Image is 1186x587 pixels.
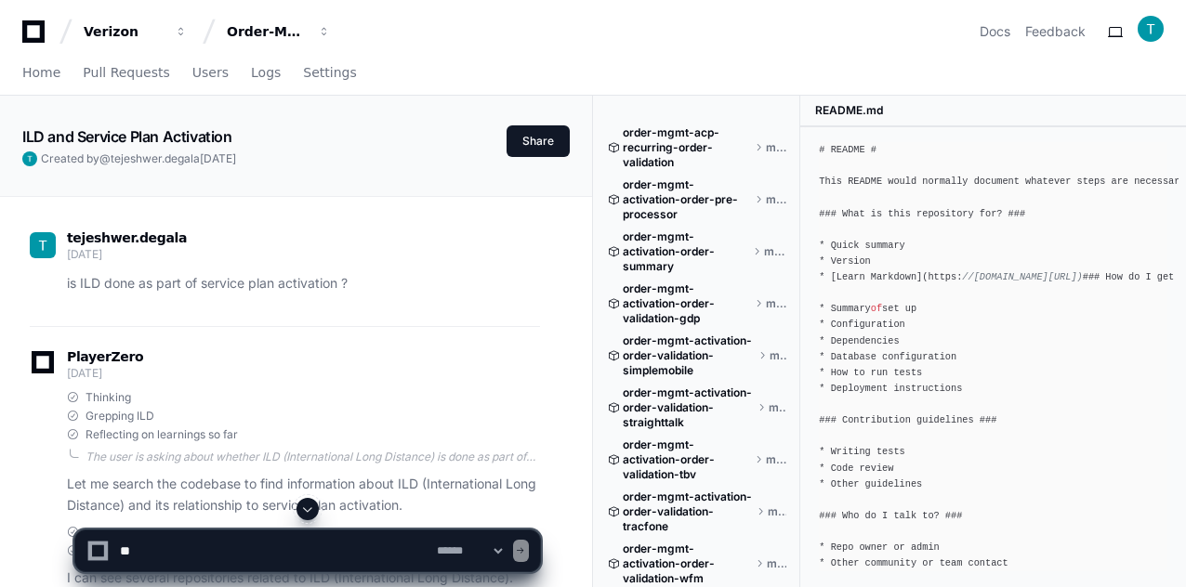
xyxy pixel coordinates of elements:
span: Users [192,67,229,78]
button: Share [507,125,570,157]
div: Verizon [84,22,164,41]
span: order-mgmt-activation-order-summary [623,229,749,274]
span: order-mgmt-activation-order-validation-gdp [623,281,751,326]
span: order-mgmt-activation-order-validation-tracfone [623,489,753,534]
span: tejeshwer.degala [67,230,187,245]
span: master [764,244,786,259]
span: of [871,303,882,314]
div: The user is asking about whether ILD (International Long Distance) is done as part of service pla... [86,450,540,464]
span: Grepping ILD [86,409,154,424]
iframe: Open customer support [1127,526,1177,576]
span: [DATE] [200,151,236,165]
span: order-mgmt-acp-recurring-order-validation [623,125,751,170]
img: ACg8ocL-P3SnoSMinE6cJ4KuvimZdrZkjavFcOgZl8SznIp-YIbKyw=s96-c [22,151,37,166]
p: Let me search the codebase to find information about ILD (International Long Distance) and its re... [67,474,540,516]
span: Settings [303,67,356,78]
span: order-mgmt-activation-order-pre-processor [623,177,751,222]
div: # README # This README would normally document whatever steps are necessary to get your applicati... [819,142,1167,571]
button: Verizon [76,15,195,48]
img: ACg8ocL-P3SnoSMinE6cJ4KuvimZdrZkjavFcOgZl8SznIp-YIbKyw=s96-c [1138,16,1164,42]
a: Logs [251,52,281,95]
span: Logs [251,67,281,78]
span: Reflecting on learnings so far [86,427,238,442]
span: Thinking [86,390,131,405]
span: master [770,348,787,363]
span: master [769,400,786,415]
a: Pull Requests [83,52,169,95]
span: Pull Requests [83,67,169,78]
span: master [766,140,786,155]
span: [DATE] [67,247,101,261]
span: @ [99,151,111,165]
p: is ILD done as part of service plan activation ? [67,273,540,294]
a: Docs [980,22,1010,41]
button: Order-Management-Legacy [219,15,338,48]
span: Created by [41,151,236,166]
span: //[DOMAIN_NAME][URL]) [962,271,1082,282]
span: order-mgmt-activation-order-validation-tbv [623,437,751,482]
a: Home [22,52,60,95]
app-text-character-animate: ILD and Service Plan Activation [22,127,232,146]
span: README.md [815,103,883,118]
img: ACg8ocL-P3SnoSMinE6cJ4KuvimZdrZkjavFcOgZl8SznIp-YIbKyw=s96-c [30,232,56,258]
div: Order-Management-Legacy [227,22,307,41]
button: Feedback [1025,22,1086,41]
span: tejeshwer.degala [111,151,200,165]
a: Settings [303,52,356,95]
a: Users [192,52,229,95]
span: order-mgmt-activation-order-validation-straighttalk [623,385,754,430]
span: master [766,296,786,311]
span: order-mgmt-activation-order-validation-simplemobile [623,333,755,378]
span: [DATE] [67,366,101,380]
span: master [766,452,786,467]
span: PlayerZero [67,351,143,362]
span: master [766,192,786,207]
span: Home [22,67,60,78]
